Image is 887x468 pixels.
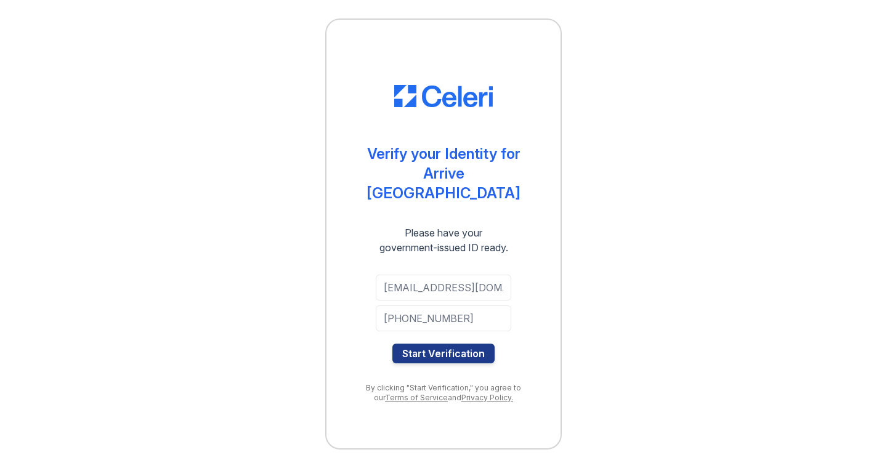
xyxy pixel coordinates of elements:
[376,275,511,301] input: Email
[351,144,536,203] div: Verify your Identity for Arrive [GEOGRAPHIC_DATA]
[385,393,448,402] a: Terms of Service
[461,393,513,402] a: Privacy Policy.
[357,225,530,255] div: Please have your government-issued ID ready.
[392,344,495,363] button: Start Verification
[376,305,511,331] input: Phone
[351,383,536,403] div: By clicking "Start Verification," you agree to our and
[394,85,493,107] img: CE_Logo_Blue-a8612792a0a2168367f1c8372b55b34899dd931a85d93a1a3d3e32e68fde9ad4.png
